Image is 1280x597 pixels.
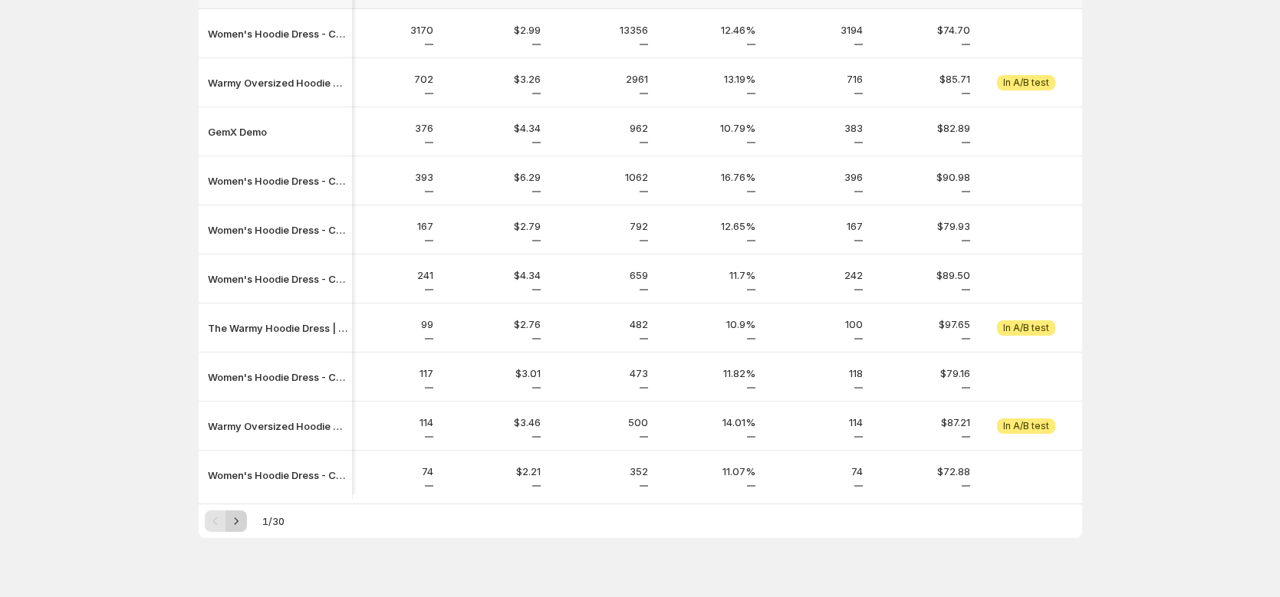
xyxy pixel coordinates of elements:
p: 10.79% [657,120,755,136]
p: $72.88 [872,464,970,479]
p: $79.93 [872,218,970,234]
p: 3194 [765,22,863,38]
span: In A/B test [1003,322,1049,334]
p: 396 [765,169,863,185]
p: 2961 [550,71,648,87]
p: 482 [550,317,648,332]
p: 376 [335,120,433,136]
button: The Warmy Hoodie Dress | The Perfect Valentine’s Day Gift [208,320,347,336]
p: $4.34 [443,120,541,136]
p: $79.16 [872,366,970,381]
p: 792 [550,218,648,234]
p: $87.21 [872,415,970,430]
p: $85.71 [872,71,970,87]
nav: Pagination [205,510,247,532]
p: 13.19% [657,71,755,87]
p: 383 [765,120,863,136]
p: 1062 [550,169,648,185]
p: $2.76 [443,317,541,332]
p: 10.9% [657,317,755,332]
button: Next [225,510,247,532]
p: 702 [335,71,433,87]
p: 393 [335,169,433,185]
p: 74 [765,464,863,479]
p: 241 [335,267,433,283]
span: In A/B test [1003,420,1049,432]
button: Women's Hoodie Dress - Casual Long Sleeve Pullover Sweatshirt Dress [208,222,347,238]
button: GemX Demo [208,124,347,139]
p: 99 [335,317,433,332]
p: 12.46% [657,22,755,38]
button: Warmy Oversized Hoodie Dress – Ultra-Soft Fleece Sweatshirt Dress for Women (Plus Size S-3XL), Co... [208,75,347,90]
p: $74.70 [872,22,970,38]
button: Women's Hoodie Dress - Casual Long Sleeve Pullover Sweatshirt Dress [208,271,347,287]
p: 74 [335,464,433,479]
button: Warmy Oversized Hoodie Dress – Ultra-Soft Fleece Sweatshirt Dress for Women (Plus Size S-3XL), Co... [208,418,347,434]
p: $90.98 [872,169,970,185]
p: 473 [550,366,648,381]
p: 118 [765,366,863,381]
p: 352 [550,464,648,479]
p: 114 [765,415,863,430]
button: Women's Hoodie Dress - Casual Long Sleeve Pullover Sweatshirt Dress [208,467,347,483]
p: 11.7% [657,267,755,283]
button: Women's Hoodie Dress - Casual Long Sleeve Pullover Sweatshirt Dress [208,26,347,41]
p: 114 [335,415,433,430]
p: 100 [765,317,863,332]
p: 117 [335,366,433,381]
p: 14.01% [657,415,755,430]
p: $3.46 [443,415,541,430]
p: $4.34 [443,267,541,283]
p: 11.07% [657,464,755,479]
p: 659 [550,267,648,283]
p: 3170 [335,22,433,38]
p: 11.82% [657,366,755,381]
p: 16.76% [657,169,755,185]
p: $89.50 [872,267,970,283]
p: $2.21 [443,464,541,479]
p: 12.65% [657,218,755,234]
p: 13356 [550,22,648,38]
p: 242 [765,267,863,283]
button: Women's Hoodie Dress - Casual Long Sleeve Pullover Sweatshirt Dress [208,369,347,385]
p: 962 [550,120,648,136]
p: $82.89 [872,120,970,136]
span: In A/B test [1003,77,1049,89]
p: 500 [550,415,648,430]
p: $2.99 [443,22,541,38]
p: 716 [765,71,863,87]
p: $3.26 [443,71,541,87]
p: $3.01 [443,366,541,381]
p: $97.65 [872,317,970,332]
button: Women's Hoodie Dress - Casual Long Sleeve Pullover Sweatshirt Dress [208,173,347,189]
p: 167 [765,218,863,234]
p: $2.79 [443,218,541,234]
p: $6.29 [443,169,541,185]
span: 1 / 30 [262,513,285,529]
p: 167 [335,218,433,234]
